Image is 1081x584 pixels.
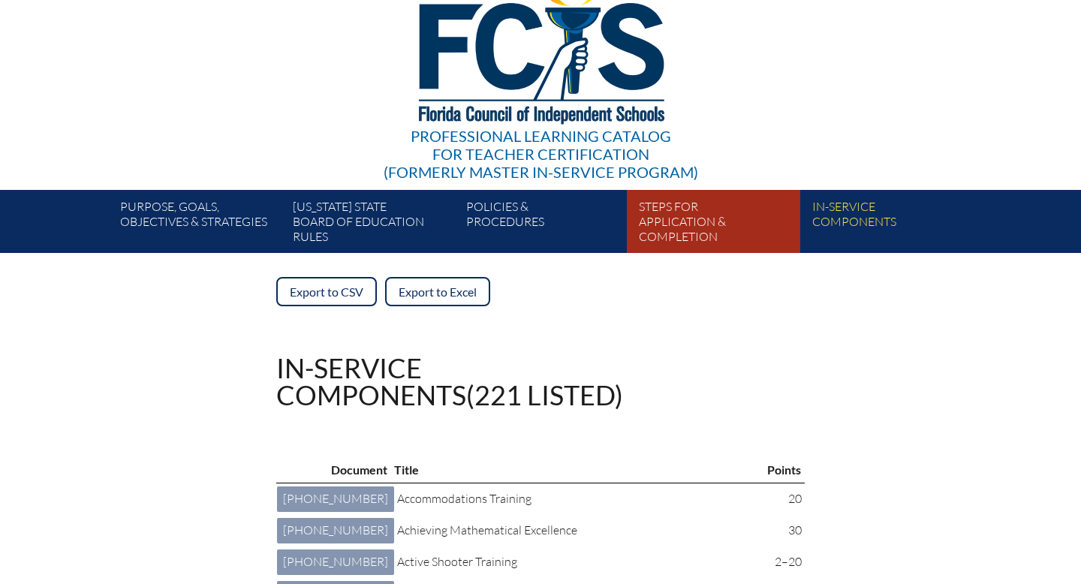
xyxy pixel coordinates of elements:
a: [PHONE_NUMBER] [277,549,394,575]
p: 20 [770,489,802,509]
p: 30 [770,521,802,540]
p: Active Shooter Training [397,552,758,572]
p: Title [394,460,751,480]
a: In-servicecomponents [806,196,979,253]
p: Points [767,460,801,480]
a: Export to CSV [276,277,377,306]
h1: In-service components (221 listed) [276,354,623,408]
a: [PHONE_NUMBER] [277,486,394,512]
span: for Teacher Certification [432,145,649,163]
a: Purpose, goals,objectives & strategies [114,196,287,253]
div: Professional Learning Catalog (formerly Master In-service Program) [384,127,698,181]
p: Achieving Mathematical Excellence [397,521,758,540]
a: Steps forapplication & completion [633,196,805,253]
p: Document [280,460,387,480]
a: Export to Excel [385,277,490,306]
p: Accommodations Training [397,489,758,509]
a: [US_STATE] StateBoard of Education rules [287,196,459,253]
a: Policies &Procedures [460,196,633,253]
p: 2–20 [770,552,802,572]
a: [PHONE_NUMBER] [277,518,394,543]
